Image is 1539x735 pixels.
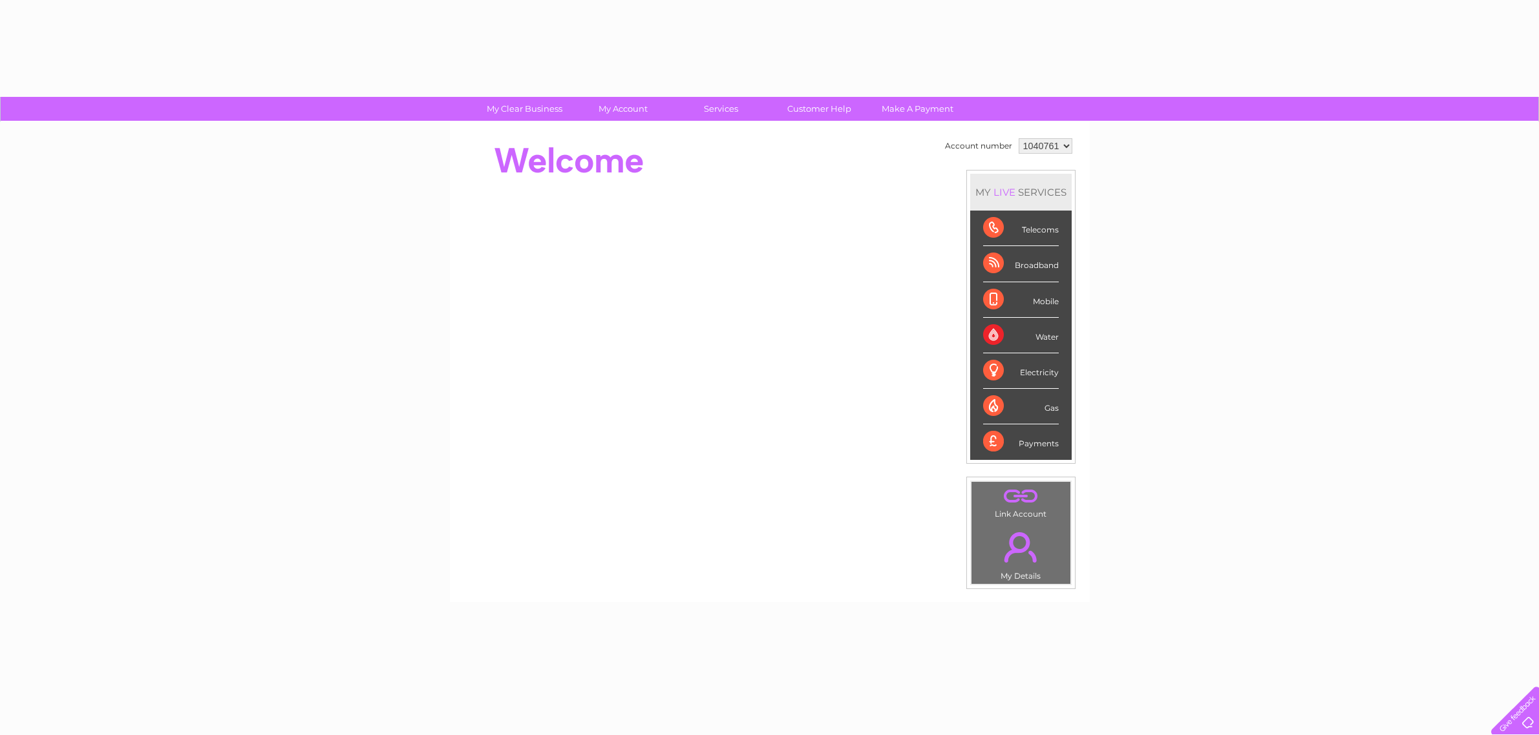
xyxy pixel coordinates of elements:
[971,481,1071,522] td: Link Account
[983,211,1059,246] div: Telecoms
[471,97,578,121] a: My Clear Business
[970,174,1072,211] div: MY SERVICES
[991,186,1018,198] div: LIVE
[975,485,1067,508] a: .
[983,246,1059,282] div: Broadband
[983,282,1059,318] div: Mobile
[864,97,971,121] a: Make A Payment
[983,389,1059,424] div: Gas
[983,424,1059,459] div: Payments
[942,135,1015,157] td: Account number
[983,318,1059,353] div: Water
[766,97,873,121] a: Customer Help
[668,97,774,121] a: Services
[983,353,1059,389] div: Electricity
[975,524,1067,570] a: .
[569,97,676,121] a: My Account
[971,521,1071,585] td: My Details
